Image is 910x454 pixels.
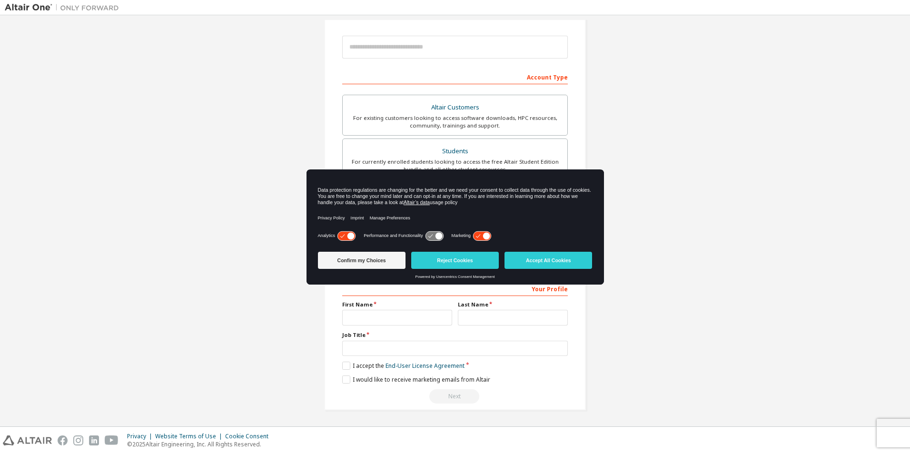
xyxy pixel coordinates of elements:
[342,375,490,384] label: I would like to receive marketing emails from Altair
[342,281,568,296] div: Your Profile
[458,301,568,308] label: Last Name
[105,435,119,445] img: youtube.svg
[386,362,465,370] a: End-User License Agreement
[348,158,562,173] div: For currently enrolled students looking to access the free Altair Student Edition bundle and all ...
[342,389,568,404] div: Read and acccept EULA to continue
[58,435,68,445] img: facebook.svg
[348,145,562,158] div: Students
[127,433,155,440] div: Privacy
[342,331,568,339] label: Job Title
[342,301,452,308] label: First Name
[342,69,568,84] div: Account Type
[225,433,274,440] div: Cookie Consent
[348,101,562,114] div: Altair Customers
[155,433,225,440] div: Website Terms of Use
[348,114,562,129] div: For existing customers looking to access software downloads, HPC resources, community, trainings ...
[342,362,465,370] label: I accept the
[127,440,274,448] p: © 2025 Altair Engineering, Inc. All Rights Reserved.
[73,435,83,445] img: instagram.svg
[5,3,124,12] img: Altair One
[89,435,99,445] img: linkedin.svg
[3,435,52,445] img: altair_logo.svg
